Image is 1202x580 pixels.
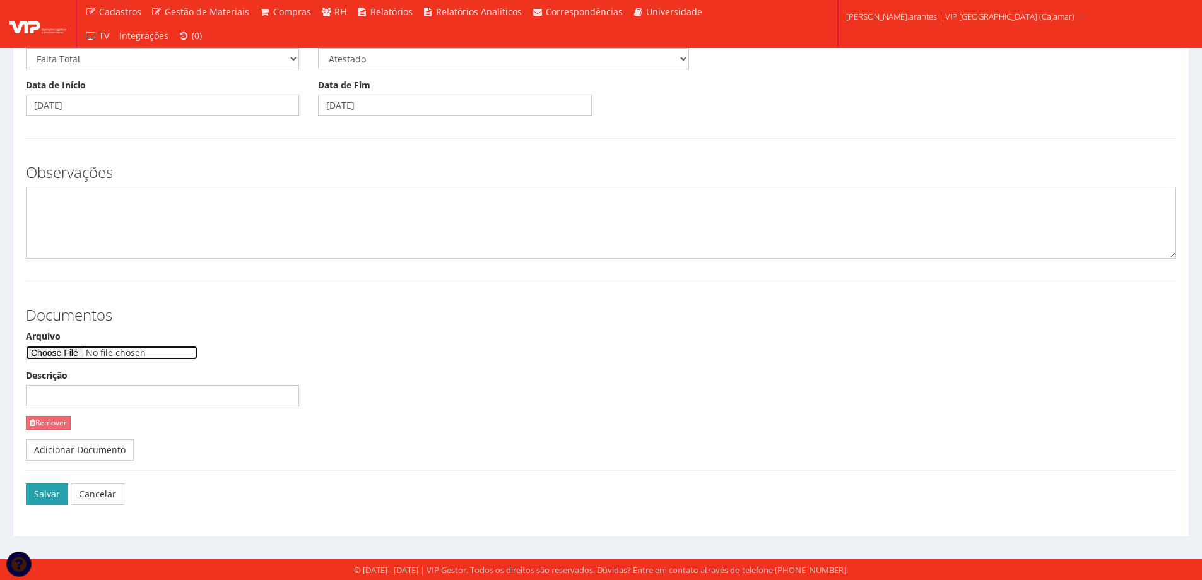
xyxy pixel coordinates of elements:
label: Arquivo [26,330,61,343]
a: TV [80,24,114,48]
span: [PERSON_NAME].arantes | VIP [GEOGRAPHIC_DATA] (Cajamar) [846,10,1075,23]
span: Relatórios Analíticos [436,6,522,18]
a: Remover [26,416,71,429]
span: Integrações [119,30,168,42]
a: Cancelar [71,483,124,505]
div: © [DATE] - [DATE] | VIP Gestor. Todos os direitos são reservados. Dúvidas? Entre em contato atrav... [354,564,848,576]
span: Gestão de Materiais [165,6,249,18]
span: Universidade [646,6,702,18]
span: TV [99,30,109,42]
label: Data de Início [26,79,86,92]
h3: Observações [26,164,1176,181]
span: Cadastros [99,6,141,18]
label: Descrição [26,369,68,382]
span: Correspondências [546,6,623,18]
span: Relatórios [370,6,413,18]
span: (0) [192,30,202,42]
a: Integrações [114,24,174,48]
label: Data de Fim [318,79,370,92]
button: Salvar [26,483,68,505]
h3: Documentos [26,307,1176,323]
span: RH [334,6,346,18]
span: Compras [273,6,311,18]
img: logo [9,15,66,33]
a: Adicionar Documento [26,439,134,461]
a: (0) [174,24,208,48]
